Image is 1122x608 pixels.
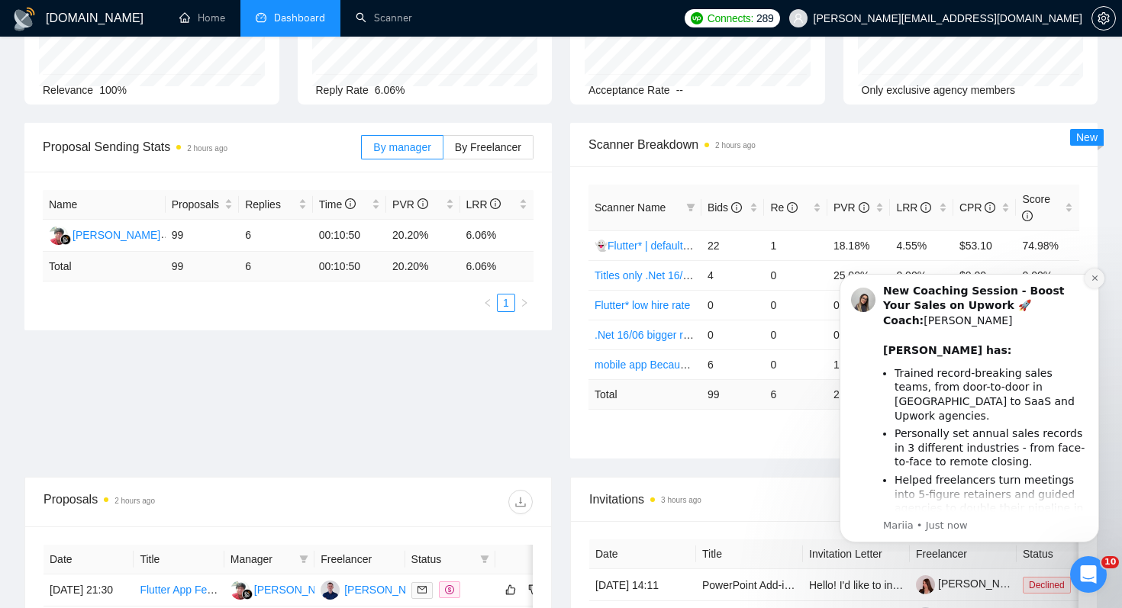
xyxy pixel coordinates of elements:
[595,269,756,281] a: Titles only .Net 16/06 no greetings
[12,7,37,31] img: logo
[701,260,765,290] td: 4
[595,299,690,311] a: Flutter* low hire rate
[515,294,534,312] button: right
[356,11,412,24] a: searchScanner
[386,252,459,281] td: 20.20 %
[60,234,71,245] img: gigradar-bm.png
[702,579,1069,591] a: PowerPoint Add-in: One-Click Translate & Flip (LTR↔RTL) with ChatGPT API
[595,329,759,341] a: .Net 16/06 bigger rate bigger cover
[1101,556,1119,568] span: 10
[218,253,293,287] div: дякушкі!
[373,141,430,153] span: By manager
[588,84,670,96] span: Acceptance Rate
[274,11,325,24] span: Dashboard
[803,539,910,569] th: Invitation Letter
[460,220,534,252] td: 6.06%
[345,198,356,209] span: info-circle
[296,548,311,571] span: filter
[12,173,211,207] div: Привіт, зараз буду додавати :)
[501,581,520,599] button: like
[817,260,1122,552] iframe: Intercom notifications message
[701,320,765,349] td: 0
[321,581,340,600] img: MK
[231,581,250,600] img: A
[793,13,804,24] span: user
[239,190,312,220] th: Replies
[490,198,501,209] span: info-circle
[418,198,428,209] span: info-circle
[595,359,721,371] a: mobile app Because 28/10
[701,230,765,260] td: 22
[455,141,521,153] span: By Freelancer
[268,6,295,34] div: Close
[12,299,250,377] div: Звертайся :)Тільки koitechs давно у відписці, тому там навряд чи будуть свіжі дані 😞
[239,220,312,252] td: 6
[916,575,935,594] img: c1eb1aLzts_tP9JX5LbxqjJwQpHNCS1JF6Ct7bsweilKEHZQcv14ito8FS6P0E9kWk
[953,230,1017,260] td: $53.10
[231,262,281,278] div: дякушкі!
[48,491,60,503] button: Emoji picker
[166,252,239,281] td: 99
[245,196,295,213] span: Replies
[696,539,803,569] th: Title
[386,220,459,252] td: 20.20%
[411,551,474,568] span: Status
[701,290,765,320] td: 0
[508,490,533,514] button: download
[520,298,529,307] span: right
[920,202,931,213] span: info-circle
[256,12,266,23] span: dashboard
[242,589,253,600] img: gigradar-bm.png
[180,68,293,161] div: привіт)додайте пліз:koitechsarounda[PERSON_NAME]
[770,201,798,214] span: Re
[67,419,281,509] div: привіт) видаліть будь ласка koitechs arounda [PERSON_NAME]
[460,252,534,281] td: 6.06 %
[44,545,134,574] th: Date
[43,84,93,96] span: Relevance
[172,196,221,213] span: Proposals
[10,6,39,35] button: go back
[192,77,281,152] div: привіт) додайте пліз: koitechs arounda [PERSON_NAME]
[595,201,666,214] span: Scanner Name
[701,379,765,409] td: 99
[134,545,224,574] th: Title
[314,545,405,574] th: Freelancer
[97,491,109,503] button: Start recording
[44,574,134,606] td: [DATE] 21:30
[589,490,1078,509] span: Invitations
[505,584,516,596] span: like
[896,201,931,214] span: LRR
[985,202,995,213] span: info-circle
[1023,578,1077,590] a: Declined
[319,198,356,211] span: Time
[715,141,756,150] time: 2 hours ago
[12,68,293,173] div: tm.workcloud@gmail.com says…
[24,491,36,503] button: Upload attachment
[862,84,1016,96] span: Only exclusive agency members
[1076,131,1098,143] span: New
[179,11,225,24] a: homeHome
[13,459,292,485] textarea: Message…
[12,208,92,242] div: Готово ✅
[231,583,342,595] a: A[PERSON_NAME]
[114,497,155,505] time: 2 hours ago
[49,228,160,240] a: A[PERSON_NAME]
[231,551,293,568] span: Manager
[445,585,454,594] span: dollar
[588,379,701,409] td: Total
[321,583,432,595] a: MK[PERSON_NAME]
[890,230,953,260] td: 4.55%
[524,581,543,599] button: dislike
[480,555,489,564] span: filter
[12,389,293,410] div: [DATE]
[44,490,289,514] div: Proposals
[12,253,293,299] div: tm.workcloud@gmail.com says…
[73,491,85,503] button: Gif picker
